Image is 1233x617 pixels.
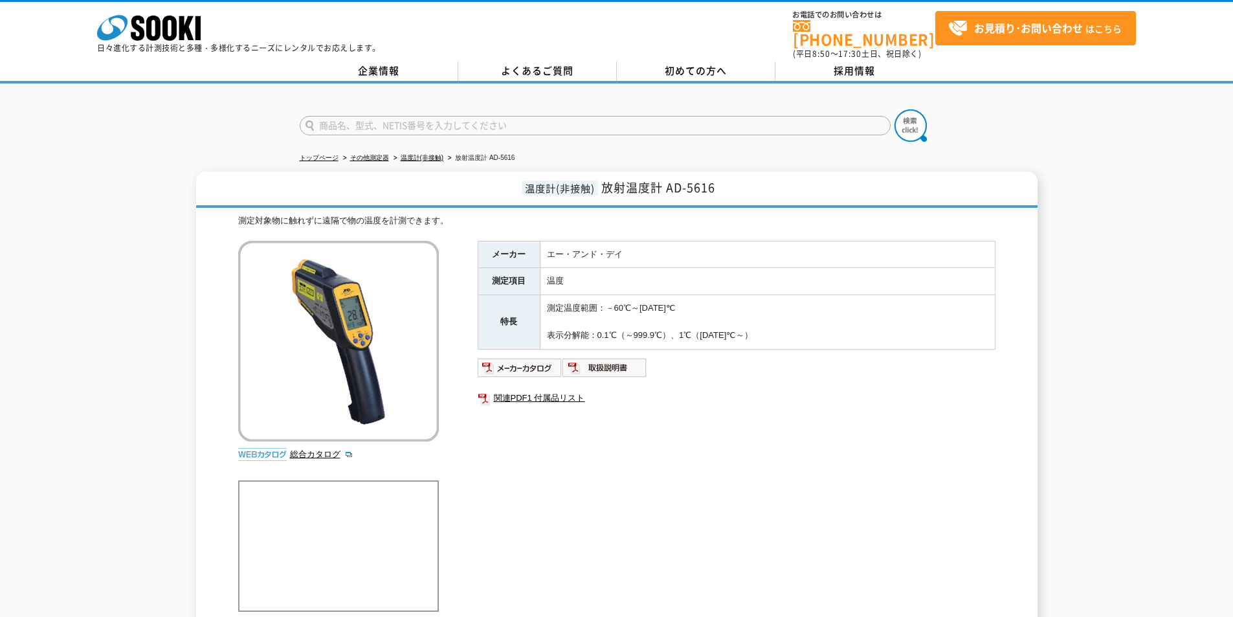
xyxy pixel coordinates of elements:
span: 17:30 [838,48,861,60]
span: 初めての方へ [665,63,727,78]
a: 総合カタログ [290,449,353,459]
th: 測定項目 [478,268,540,295]
img: 放射温度計 AD-5616 [238,241,439,442]
img: メーカーカタログ [478,357,562,378]
a: [PHONE_NUMBER] [793,20,935,47]
span: はこちら [948,19,1122,38]
span: (平日 ～ 土日、祝日除く) [793,48,921,60]
span: 放射温度計 AD-5616 [601,179,715,196]
img: webカタログ [238,448,287,461]
a: よくあるご質問 [458,62,617,81]
a: 初めての方へ [617,62,775,81]
strong: お見積り･お問い合わせ [974,20,1083,36]
a: 温度計(非接触) [401,154,444,161]
a: 取扱説明書 [562,366,647,376]
img: 取扱説明書 [562,357,647,378]
p: 日々進化する計測技術と多種・多様化するニーズにレンタルでお応えします。 [97,44,381,52]
a: メーカーカタログ [478,366,562,376]
th: 特長 [478,295,540,349]
td: 温度 [540,268,995,295]
span: お電話でのお問い合わせは [793,11,935,19]
th: メーカー [478,241,540,268]
td: エー・アンド・デイ [540,241,995,268]
div: 測定対象物に触れずに遠隔で物の温度を計測できます。 [238,214,995,228]
a: トップページ [300,154,339,161]
input: 商品名、型式、NETIS番号を入力してください [300,116,891,135]
a: その他測定器 [350,154,389,161]
li: 放射温度計 AD-5616 [445,151,515,165]
a: 企業情報 [300,62,458,81]
a: お見積り･お問い合わせはこちら [935,11,1136,45]
a: 関連PDF1 付属品リスト [478,390,995,407]
a: 採用情報 [775,62,934,81]
img: btn_search.png [894,109,927,142]
span: 8:50 [812,48,830,60]
td: 測定温度範囲：－60℃～[DATE]℃ 表示分解能：0.1℃（～999.9℃）、1℃（[DATE]℃～） [540,295,995,349]
span: 温度計(非接触) [522,181,598,196]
